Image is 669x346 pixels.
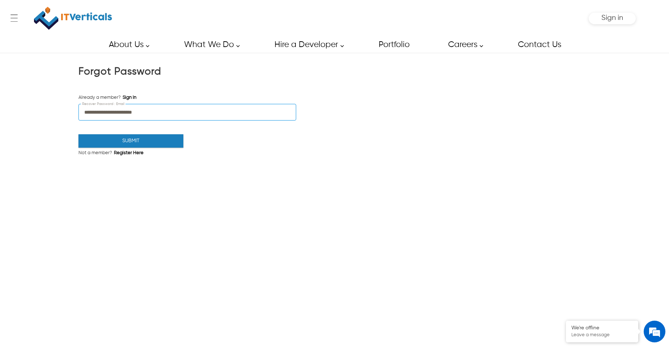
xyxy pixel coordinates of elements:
img: logo_Zg8I0qSkbAqR2WFHt3p6CTuqpyXMFPubPcD2OT02zFN43Cy9FUNNG3NEPhM_Q1qe_.png [12,43,30,47]
a: Portfolio [370,37,417,53]
span: We are offline. Please leave us a message. [15,91,126,164]
a: Hire a Developer [266,37,348,53]
a: Careers [440,37,487,53]
div: Minimize live chat window [119,4,136,21]
em: Driven by SalesIQ [57,190,92,195]
a: IT Verticals Inc [34,4,113,33]
a: What We Do [176,37,244,53]
a: Sign in [601,16,623,21]
span: Sign in [601,14,623,22]
a: Contact Us [510,37,569,53]
h1: Forgot Password [78,66,161,81]
a: About Us [101,37,153,53]
button: Submit [78,134,183,148]
textarea: Type your message and click 'Submit' [4,198,138,223]
img: IT Verticals Inc [34,4,112,33]
p: Leave a message [571,332,633,338]
span: Not a member? [78,151,112,155]
em: Submit [106,223,131,233]
span: Register Here [112,149,145,157]
span: Already a member? [78,95,121,100]
div: Leave a message [38,41,122,50]
img: salesiqlogo_leal7QplfZFryJ6FIlVepeu7OftD7mt8q6exU6-34PB8prfIgodN67KcxXM9Y7JQ_.png [50,190,55,194]
div: We're offline [571,325,633,331]
span: Sign In [121,93,138,102]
